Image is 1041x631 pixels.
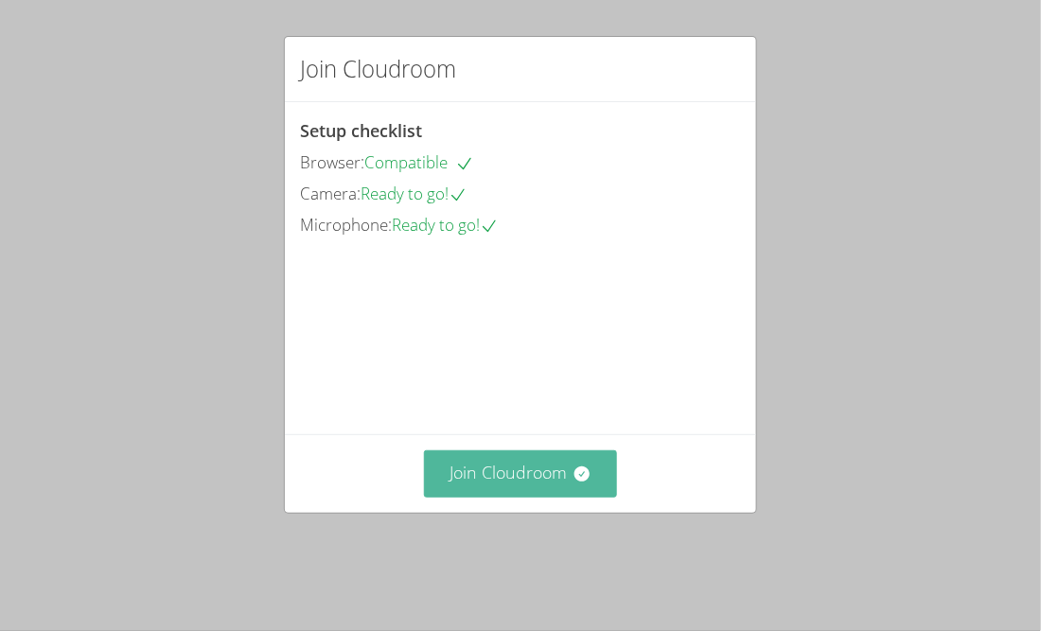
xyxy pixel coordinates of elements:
span: Microphone: [300,214,392,236]
span: Camera: [300,183,361,204]
h2: Join Cloudroom [300,52,456,86]
button: Join Cloudroom [424,450,618,497]
span: Ready to go! [392,214,499,236]
span: Ready to go! [361,183,468,204]
span: Setup checklist [300,119,422,142]
span: Browser: [300,151,364,173]
span: Compatible [364,151,474,173]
